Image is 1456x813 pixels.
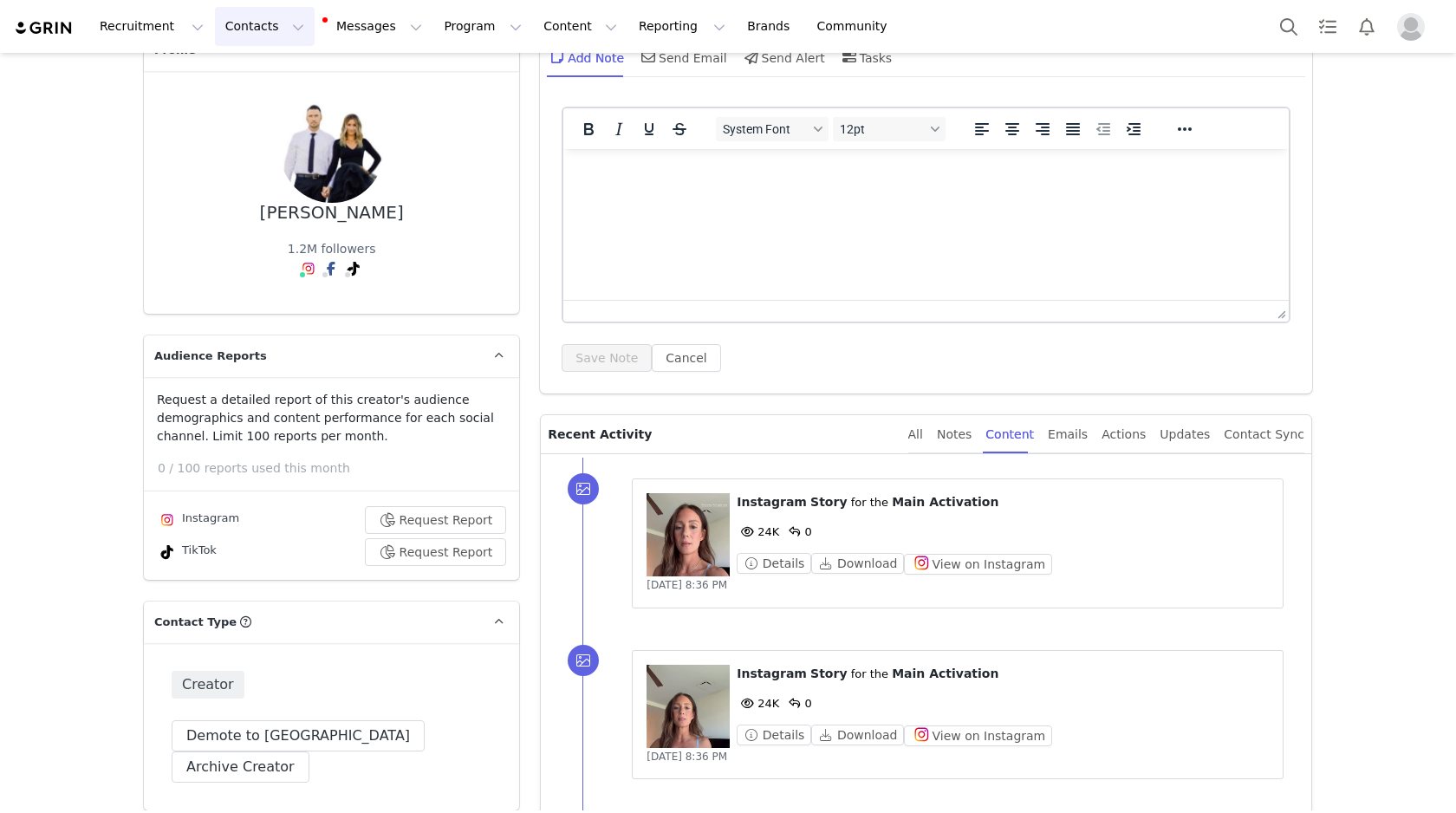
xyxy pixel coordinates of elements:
div: Emails [1048,415,1088,454]
span: 24K [737,697,779,710]
button: Messages [315,7,432,46]
button: Download [811,725,904,745]
p: ⁨ ⁩ ⁨ ⁩ for the ⁨ ⁩ [737,665,1269,683]
p: 0 / 100 reports used this month [158,459,519,478]
span: [DATE] 8:36 PM [647,751,727,763]
button: Details [737,553,811,574]
div: All [908,415,923,454]
div: 1.2M followers [288,240,376,258]
a: Community [807,7,906,46]
span: Audience Reports [154,348,267,365]
button: View on Instagram [904,725,1052,746]
p: Recent Activity [548,415,894,453]
button: Italic [604,117,634,141]
a: Tasks [1309,7,1347,46]
div: Contact Sync [1224,415,1304,454]
span: Main Activation [892,495,998,509]
div: Instagram [157,510,239,530]
span: 24K [737,525,779,538]
button: Contacts [215,7,315,46]
button: Decrease indent [1089,117,1118,141]
span: Instagram [737,667,807,680]
button: Demote to [GEOGRAPHIC_DATA] [172,720,425,751]
button: Strikethrough [665,117,694,141]
span: 0 [783,697,811,710]
a: Brands [737,7,805,46]
button: Align left [967,117,997,141]
div: TikTok [157,542,217,563]
button: Content [533,7,627,46]
span: Contact Type [154,614,237,631]
button: Save Note [562,344,652,372]
div: Updates [1160,415,1210,454]
span: System Font [723,122,808,136]
span: 0 [783,525,811,538]
p: ⁨ ⁩ ⁨ ⁩ for the ⁨ ⁩ [737,493,1269,511]
button: Archive Creator [172,751,309,783]
button: Fonts [716,117,829,141]
button: Increase indent [1119,117,1148,141]
div: Send Email [638,36,727,78]
button: Search [1270,7,1308,46]
a: View on Instagram [904,729,1052,742]
button: Notifications [1348,7,1386,46]
img: instagram.svg [302,262,315,276]
button: Details [737,725,811,745]
div: Content [985,415,1034,454]
button: Reveal or hide additional toolbar items [1170,117,1199,141]
button: Request Report [365,538,507,566]
button: Align center [998,117,1027,141]
div: Notes [937,415,972,454]
a: View on Instagram [904,557,1052,570]
button: Program [433,7,532,46]
img: placeholder-profile.jpg [1397,13,1425,41]
div: Tasks [839,36,893,78]
iframe: Rich Text Area [563,149,1289,300]
button: Cancel [652,344,720,372]
div: Send Alert [741,36,825,78]
div: Press the Up and Down arrow keys to resize the editor. [1271,301,1289,322]
div: Actions [1102,415,1146,454]
button: View on Instagram [904,554,1052,575]
div: Add Note [547,36,624,78]
img: grin logo [14,20,75,36]
button: Reporting [628,7,736,46]
div: [PERSON_NAME] [260,203,404,223]
p: Request a detailed report of this creator's audience demographics and content performance for eac... [157,391,506,446]
img: instagram.svg [160,513,174,527]
button: Font sizes [833,117,946,141]
button: Justify [1058,117,1088,141]
button: Underline [634,117,664,141]
img: ca0e7765-4618-4f85-85d0-8d4a17594642.jpg [280,99,384,203]
span: 12pt [840,122,925,136]
span: Main Activation [892,667,998,680]
span: Story [810,495,847,509]
span: [DATE] 8:36 PM [647,579,727,591]
button: Download [811,553,904,574]
button: Recruitment [89,7,214,46]
button: Request Report [365,506,507,534]
span: Instagram [737,495,807,509]
button: Profile [1387,13,1442,41]
span: Creator [172,671,244,699]
button: Align right [1028,117,1057,141]
span: Story [810,667,847,680]
button: Bold [574,117,603,141]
